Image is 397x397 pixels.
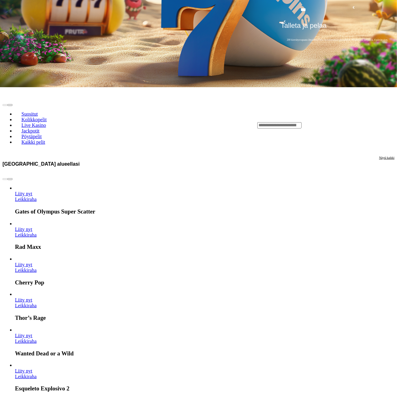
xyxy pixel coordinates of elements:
[279,38,396,42] span: 200 kierrätysvapaata ilmaiskierrosta ensitalletuksen yhteydessä. 50 kierrosta per päivä, 4 päivän...
[15,262,32,267] span: Liity nyt
[15,227,32,232] span: Liity nyt
[15,297,32,303] span: Liity nyt
[15,109,44,118] a: Suositut
[19,139,48,145] span: Kaikki pelit
[15,333,32,338] span: Liity nyt
[7,178,12,180] button: next slide
[1,89,62,93] span: UUSIA HEDELMÄPELEJÄ JOKA VIIKKO
[2,101,245,150] nav: Lobby
[353,5,355,11] span: €
[15,120,52,130] a: Live Kasino
[279,21,396,34] button: Talleta ja pelaa
[7,104,12,106] button: next slide
[281,22,327,34] span: Talleta ja pelaa
[15,368,32,374] a: Esqueleto Explosivo 2
[15,303,36,308] a: Thor’s Rage
[15,197,36,202] a: Gates of Olympus Super Scatter
[15,256,395,286] article: Cherry Pop
[74,89,164,93] span: 200 ILMAISKIERROSTA ENSIMMÄISELLÄ TALLETUKSELLA
[15,115,53,124] a: Kolikkopelit
[15,262,32,267] a: Cherry Pop
[15,185,395,215] article: Gates of Olympus Super Scatter
[15,191,32,196] span: Liity nyt
[379,156,395,159] span: Näytä kaikki
[15,374,36,379] a: Esqueleto Explosivo 2
[15,208,395,215] h3: Gates of Olympus Super Scatter
[15,132,48,141] a: Pöytäpelit
[15,333,32,338] a: Wanted Dead or a Wild
[278,89,339,93] span: UUSIA HEDELMÄPELEJÄ JOKA VIIKKO
[284,19,286,23] span: €
[15,297,32,303] a: Thor’s Rage
[19,134,44,139] span: Pöytäpelit
[15,385,395,392] h3: Esqueleto Explosivo 2
[257,122,302,128] input: Search
[2,104,7,106] button: prev slide
[15,350,395,357] h3: Wanted Dead or a Wild
[15,339,36,344] a: Wanted Dead or a Wild
[177,89,266,93] span: HEDELMÄISEN NOPEAT KOTIUTUKSET JA TALLETUKSET
[19,123,49,128] span: Live Kasino
[15,232,36,238] a: Rad Maxx
[2,95,395,156] header: Lobby
[15,191,32,196] a: Gates of Olympus Super Scatter
[2,178,7,180] button: prev slide
[15,126,46,135] a: Jackpotit
[19,117,49,122] span: Kolikkopelit
[15,292,395,321] article: Thor’s Rage
[15,314,395,321] h3: Thor’s Rage
[15,363,395,392] article: Esqueleto Explosivo 2
[19,111,40,117] span: Suositut
[379,156,395,172] a: Näytä kaikki
[15,279,395,286] h3: Cherry Pop
[15,227,32,232] a: Rad Maxx
[15,327,395,357] article: Wanted Dead or a Wild
[2,161,80,167] h3: [GEOGRAPHIC_DATA] alueellasi
[19,128,42,133] span: Jackpotit
[15,368,32,374] span: Liity nyt
[15,244,395,250] h3: Rad Maxx
[15,221,395,251] article: Rad Maxx
[15,268,36,273] a: Cherry Pop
